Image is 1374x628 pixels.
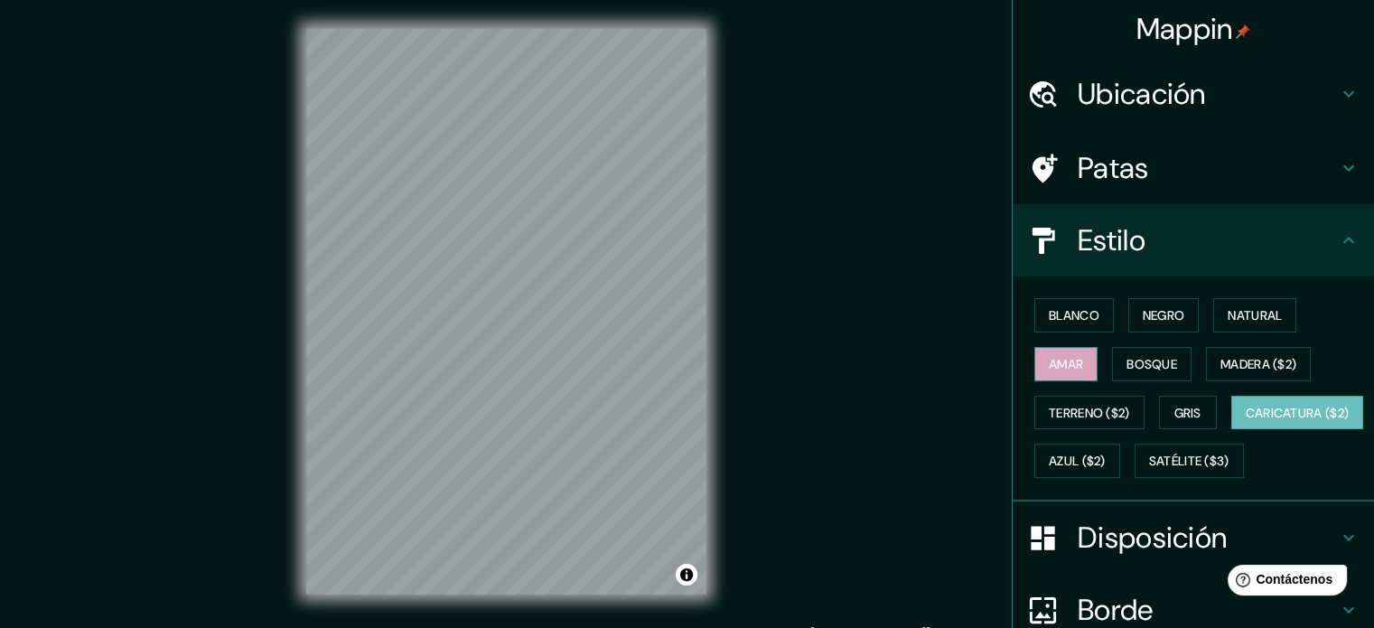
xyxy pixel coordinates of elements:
[1034,347,1098,381] button: Amar
[1013,58,1374,130] div: Ubicación
[1135,444,1244,478] button: Satélite ($3)
[1013,501,1374,574] div: Disposición
[1112,347,1192,381] button: Bosque
[1220,356,1296,372] font: Madera ($2)
[1136,10,1233,48] font: Mappin
[1034,298,1114,333] button: Blanco
[1078,75,1206,113] font: Ubicación
[1231,396,1364,430] button: Caricatura ($2)
[1213,558,1354,608] iframe: Lanzador de widgets de ayuda
[1159,396,1217,430] button: Gris
[1213,298,1296,333] button: Natural
[1143,307,1185,323] font: Negro
[1034,444,1120,478] button: Azul ($2)
[1149,454,1229,470] font: Satélite ($3)
[1228,307,1282,323] font: Natural
[1206,347,1311,381] button: Madera ($2)
[1126,356,1177,372] font: Bosque
[1236,24,1250,39] img: pin-icon.png
[1049,307,1099,323] font: Blanco
[1174,405,1201,421] font: Gris
[1034,396,1145,430] button: Terreno ($2)
[1128,298,1200,333] button: Negro
[1013,132,1374,204] div: Patas
[676,564,697,586] button: Activar o desactivar atribución
[1049,405,1130,421] font: Terreno ($2)
[1049,454,1106,470] font: Azul ($2)
[1078,519,1227,557] font: Disposición
[1049,356,1083,372] font: Amar
[1013,204,1374,277] div: Estilo
[1078,149,1149,187] font: Patas
[1246,405,1350,421] font: Caricatura ($2)
[1078,221,1145,259] font: Estilo
[306,29,706,595] canvas: Mapa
